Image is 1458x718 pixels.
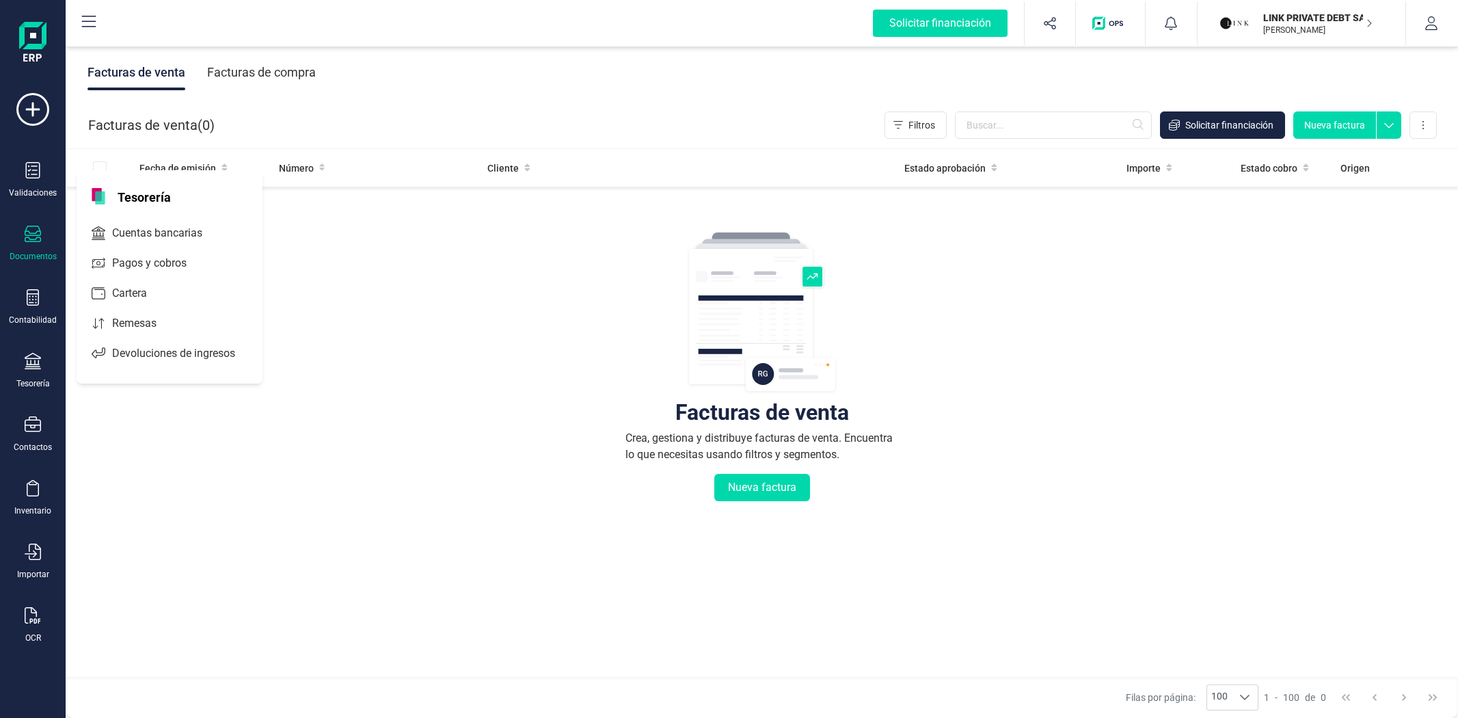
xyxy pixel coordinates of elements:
div: Inventario [14,505,51,516]
p: [PERSON_NAME] [1263,25,1373,36]
div: - [1264,691,1326,704]
div: Facturas de venta [675,405,849,419]
button: Previous Page [1362,684,1388,710]
span: Devoluciones de ingresos [107,345,260,362]
img: Logo de OPS [1092,16,1129,30]
span: Solicitar financiación [1185,118,1273,132]
span: de [1305,691,1315,704]
p: LINK PRIVATE DEBT SA [1263,11,1373,25]
div: Validaciones [9,187,57,198]
div: Contabilidad [9,315,57,325]
button: Next Page [1391,684,1417,710]
span: Pagos y cobros [107,255,211,271]
span: Importe [1126,161,1161,175]
button: Logo de OPS [1084,1,1137,45]
button: Nueva factura [1293,111,1376,139]
span: Filtros [908,118,935,132]
div: Facturas de venta [87,55,185,90]
span: Cuentas bancarias [107,225,227,241]
div: Facturas de venta ( ) [88,111,215,139]
span: Origen [1340,161,1370,175]
img: Logo Finanedi [19,22,46,66]
button: Filtros [885,111,947,139]
span: Tesorería [109,188,179,204]
div: Documentos [10,251,57,262]
button: First Page [1333,684,1359,710]
img: img-empty-table.svg [687,230,837,395]
div: Solicitar financiación [873,10,1008,37]
div: Filas por página: [1126,684,1258,710]
span: 100 [1283,691,1299,704]
button: Solicitar financiación [856,1,1024,45]
span: Cartera [107,285,172,302]
div: Importar [17,569,49,580]
span: 0 [1321,691,1326,704]
img: LI [1219,8,1250,38]
span: 0 [202,116,210,135]
button: Solicitar financiación [1160,111,1285,139]
span: Remesas [107,315,181,332]
div: Facturas de compra [207,55,316,90]
span: Fecha de emisión [139,161,216,175]
span: Número [279,161,314,175]
button: LILINK PRIVATE DEBT SA[PERSON_NAME] [1214,1,1389,45]
span: Cliente [487,161,519,175]
button: Nueva factura [714,474,810,501]
span: Estado cobro [1241,161,1297,175]
div: Contactos [14,442,52,453]
input: Buscar... [955,111,1152,139]
button: Last Page [1420,684,1446,710]
div: Tesorería [16,378,50,389]
div: Crea, gestiona y distribuye facturas de venta. Encuentra lo que necesitas usando filtros y segmen... [625,430,899,463]
span: 1 [1264,691,1269,704]
div: OCR [25,633,41,643]
span: Estado aprobación [904,161,986,175]
span: 100 [1207,685,1232,710]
